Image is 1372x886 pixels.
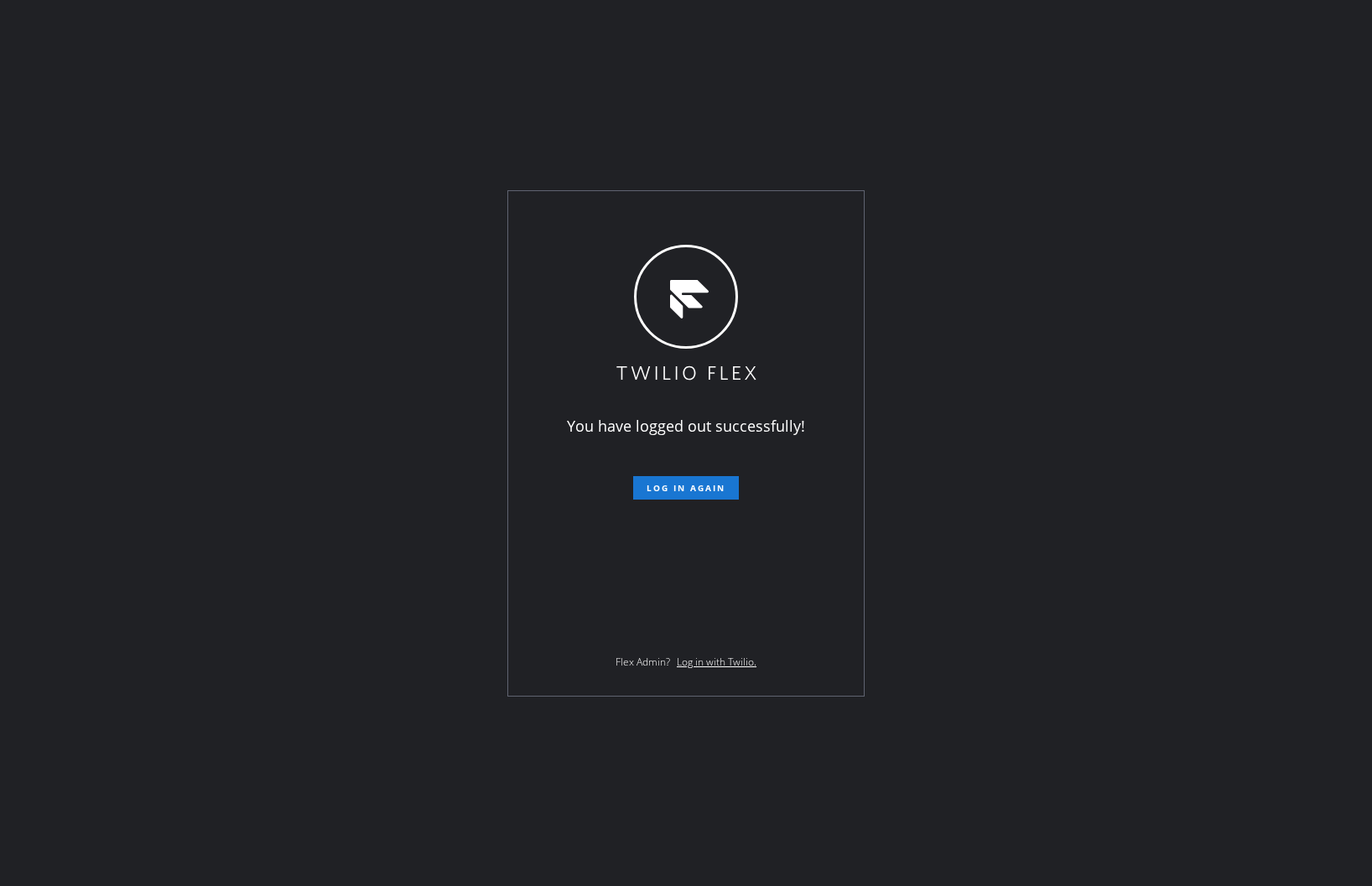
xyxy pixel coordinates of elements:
[677,655,756,669] a: Log in with Twilio.
[616,655,670,669] span: Flex Admin?
[633,476,739,500] button: Log in again
[567,416,805,436] span: You have logged out successfully!
[647,482,725,494] span: Log in again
